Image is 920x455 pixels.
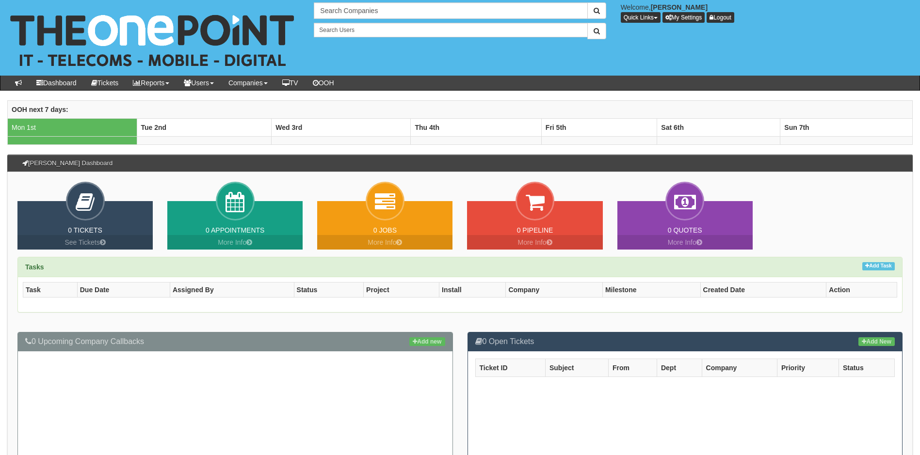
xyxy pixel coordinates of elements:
[8,100,913,118] th: OOH next 7 days:
[317,235,452,250] a: More Info
[29,76,84,90] a: Dashboard
[409,337,445,346] a: Add new
[272,118,411,136] th: Wed 3rd
[541,118,657,136] th: Fri 5th
[411,118,541,136] th: Thu 4th
[373,226,397,234] a: 0 Jobs
[617,235,753,250] a: More Info
[839,359,894,377] th: Status
[668,226,702,234] a: 0 Quotes
[657,359,702,377] th: Dept
[657,118,780,136] th: Sat 6th
[862,262,895,270] a: Add Task
[137,118,272,136] th: Tue 2nd
[25,263,44,271] strong: Tasks
[126,76,177,90] a: Reports
[167,235,303,250] a: More Info
[858,337,895,346] a: Add New
[17,155,117,172] h3: [PERSON_NAME] Dashboard
[777,359,839,377] th: Priority
[314,23,587,37] input: Search Users
[613,2,920,23] div: Welcome,
[23,282,78,298] th: Task
[826,282,897,298] th: Action
[170,282,294,298] th: Assigned By
[702,359,777,377] th: Company
[77,282,170,298] th: Due Date
[707,12,734,23] a: Logout
[700,282,826,298] th: Created Date
[545,359,608,377] th: Subject
[602,282,700,298] th: Milestone
[25,337,445,346] h3: 0 Upcoming Company Callbacks
[467,235,602,250] a: More Info
[608,359,657,377] th: From
[8,118,137,136] td: Mon 1st
[221,76,275,90] a: Companies
[780,118,913,136] th: Sun 7th
[621,12,661,23] button: Quick Links
[177,76,221,90] a: Users
[662,12,705,23] a: My Settings
[364,282,439,298] th: Project
[475,359,545,377] th: Ticket ID
[17,235,153,250] a: See Tickets
[275,76,306,90] a: TV
[439,282,506,298] th: Install
[651,3,708,11] b: [PERSON_NAME]
[306,76,341,90] a: OOH
[517,226,553,234] a: 0 Pipeline
[84,76,126,90] a: Tickets
[506,282,603,298] th: Company
[314,2,587,19] input: Search Companies
[68,226,102,234] a: 0 Tickets
[206,226,264,234] a: 0 Appointments
[475,337,895,346] h3: 0 Open Tickets
[294,282,364,298] th: Status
